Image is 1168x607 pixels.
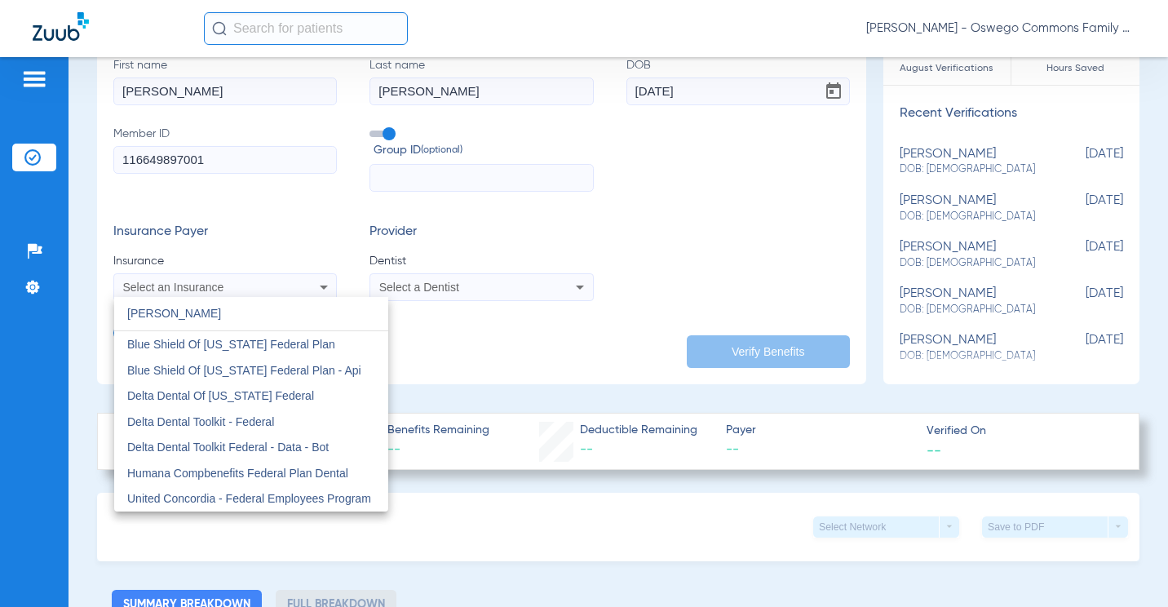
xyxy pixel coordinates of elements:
span: Blue Shield Of [US_STATE] Federal Plan - Api [127,364,361,377]
input: dropdown search [114,297,388,330]
span: Delta Dental Of [US_STATE] Federal [127,389,314,402]
span: Delta Dental Toolkit Federal - Data - Bot [127,441,329,454]
span: Blue Shield Of [US_STATE] Federal Plan [127,338,335,351]
span: Delta Dental Toolkit - Federal [127,415,274,428]
span: United Concordia - Federal Employees Program [127,492,371,505]
span: Humana Compbenefits Federal Plan Dental [127,467,348,480]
